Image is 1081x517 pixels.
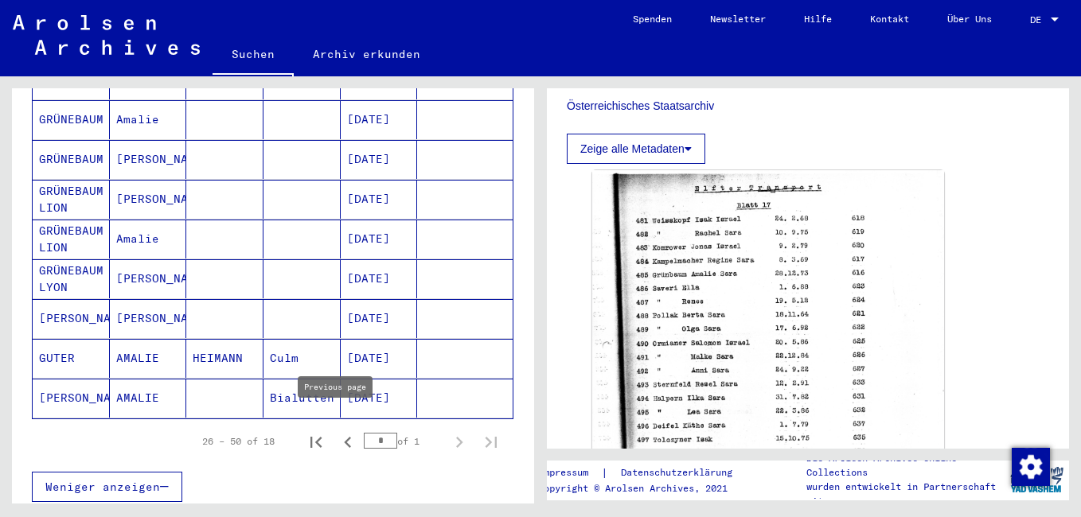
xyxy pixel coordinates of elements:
mat-cell: [DATE] [341,140,418,179]
mat-cell: [DATE] [341,339,418,378]
span: DE [1030,14,1048,25]
mat-cell: [DATE] [341,259,418,298]
mat-cell: Amalie [110,220,187,258]
mat-cell: [PERSON_NAME] [33,379,110,418]
p: Österreichisches Staatsarchiv [567,98,1049,115]
mat-cell: [DATE] [341,220,418,258]
button: Next page [443,426,475,457]
div: | [538,465,751,481]
button: Weniger anzeigen [32,472,182,502]
button: Previous page [332,426,364,457]
mat-cell: [DATE] [341,379,418,418]
mat-cell: GRÜNEBAUM LION [33,180,110,219]
mat-cell: AMALIE [110,379,187,418]
a: Datenschutzerklärung [608,465,751,481]
mat-cell: GRÜNEBAUM [33,140,110,179]
span: Weniger anzeigen [45,480,160,494]
mat-cell: Amalie [110,100,187,139]
a: Suchen [213,35,294,76]
button: Zeige alle Metadaten [567,134,705,164]
mat-cell: [PERSON_NAME] [110,140,187,179]
img: Zustimmung ändern [1012,448,1050,486]
mat-cell: GRÜNEBAUM LYON [33,259,110,298]
mat-cell: [DATE] [341,180,418,219]
mat-cell: Bialutten [263,379,341,418]
mat-cell: [DATE] [341,299,418,338]
mat-cell: [PERSON_NAME] [110,299,187,338]
p: Copyright © Arolsen Archives, 2021 [538,481,751,496]
mat-cell: [PERSON_NAME] [110,259,187,298]
mat-cell: GUTER [33,339,110,378]
a: Impressum [538,465,601,481]
div: Zustimmung ändern [1011,447,1049,485]
mat-cell: [DATE] [341,100,418,139]
mat-cell: Culm [263,339,341,378]
img: Arolsen_neg.svg [13,15,200,55]
mat-cell: GRÜNEBAUM [33,100,110,139]
a: Archiv erkunden [294,35,439,73]
p: wurden entwickelt in Partnerschaft mit [806,480,1004,508]
p: Die Arolsen Archives Online-Collections [806,451,1004,480]
mat-cell: [PERSON_NAME] [110,180,187,219]
div: of 1 [364,433,443,449]
button: Last page [475,426,507,457]
button: First page [300,426,332,457]
mat-cell: GRÜNEBAUM LION [33,220,110,258]
mat-cell: [PERSON_NAME] [33,299,110,338]
mat-cell: HEIMANN [186,339,263,378]
mat-cell: AMALIE [110,339,187,378]
img: yv_logo.png [1007,460,1067,500]
div: 26 – 50 of 18 [202,434,275,449]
